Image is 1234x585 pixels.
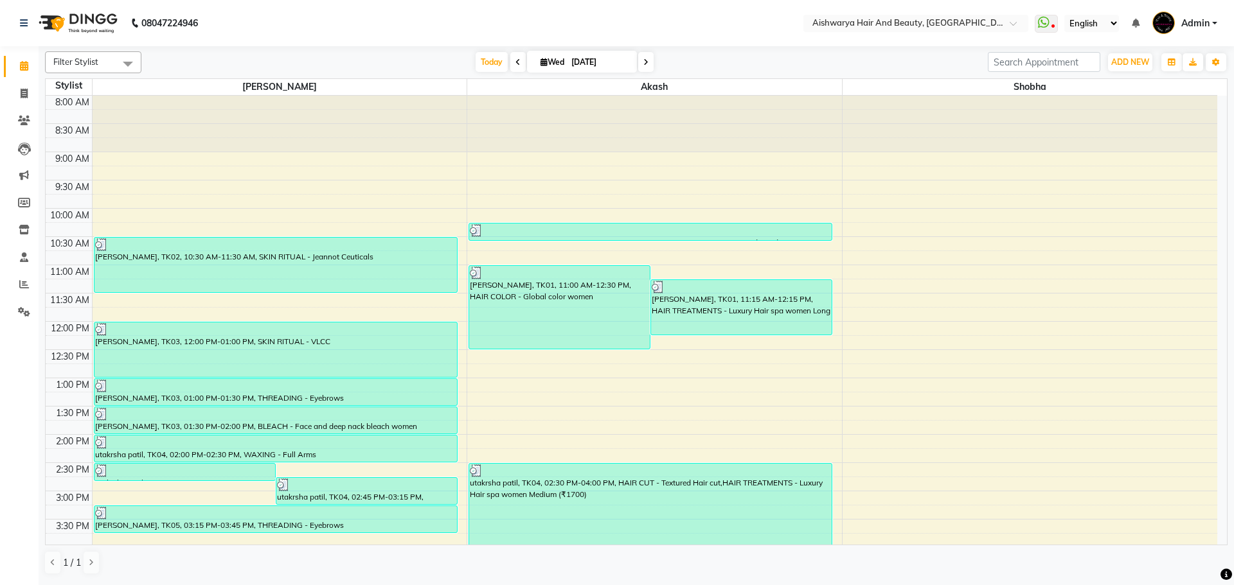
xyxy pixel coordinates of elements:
[651,280,832,335] div: [PERSON_NAME], TK01, 11:15 AM-12:15 PM, HAIR TREATMENTS - Luxury Hair spa women Long
[53,96,92,109] div: 8:00 AM
[53,57,98,67] span: Filter Stylist
[94,379,457,405] div: [PERSON_NAME], TK03, 01:00 PM-01:30 PM, THREADING - Eyebrows
[48,293,92,307] div: 11:30 AM
[1152,12,1175,34] img: Admin
[53,435,92,448] div: 2:00 PM
[988,52,1100,72] input: Search Appointment
[141,5,198,41] b: 08047224946
[53,463,92,476] div: 2:30 PM
[476,52,508,72] span: Today
[94,506,457,532] div: [PERSON_NAME], TK05, 03:15 PM-03:45 PM, THREADING - Eyebrows
[63,556,81,570] span: 1 / 1
[48,209,92,222] div: 10:00 AM
[467,79,842,95] span: Akash
[46,79,92,92] div: Stylist
[53,124,92,137] div: 8:30 AM
[53,180,92,194] div: 9:30 AM
[537,57,568,67] span: Wed
[93,79,467,95] span: [PERSON_NAME]
[94,322,457,377] div: [PERSON_NAME], TK03, 12:00 PM-01:00 PM, SKIN RITUAL - VLCC
[94,407,457,433] div: [PERSON_NAME], TK03, 01:30 PM-02:00 PM, BLEACH - Face and deep nack bleach women
[48,265,92,279] div: 11:00 AM
[1108,53,1152,71] button: ADD NEW
[469,223,832,240] div: [PERSON_NAME], TK02, 10:15 AM-10:35 AM, SHAMPOO - [PERSON_NAME] and Conditioner women
[94,238,457,292] div: [PERSON_NAME], TK02, 10:30 AM-11:30 AM, SKIN RITUAL - Jeannot Ceuticals
[53,520,92,533] div: 3:30 PM
[53,152,92,166] div: 9:00 AM
[48,322,92,335] div: 12:00 PM
[48,350,92,363] div: 12:30 PM
[33,5,121,41] img: logo
[276,478,457,504] div: utakrsha patil, TK04, 02:45 PM-03:15 PM, THREADING - Eyebrows
[94,464,275,480] div: utakrsha patil, TK04, 02:30 PM-02:50 PM, WAXING - Under Arms
[53,378,92,392] div: 1:00 PM
[48,237,92,250] div: 10:30 AM
[843,79,1217,95] span: Shobha
[469,266,650,349] div: [PERSON_NAME], TK01, 11:00 AM-12:30 PM, HAIR COLOR - Global color women
[1111,57,1149,67] span: ADD NEW
[94,435,457,462] div: utakrsha patil, TK04, 02:00 PM-02:30 PM, WAXING - Full Arms
[53,406,92,420] div: 1:30 PM
[53,491,92,505] div: 3:00 PM
[568,53,632,72] input: 2025-09-03
[469,464,832,546] div: utakrsha patil, TK04, 02:30 PM-04:00 PM, HAIR CUT - Textured Hair cut,HAIR TREATMENTS - Luxury Ha...
[1181,17,1210,30] span: Admin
